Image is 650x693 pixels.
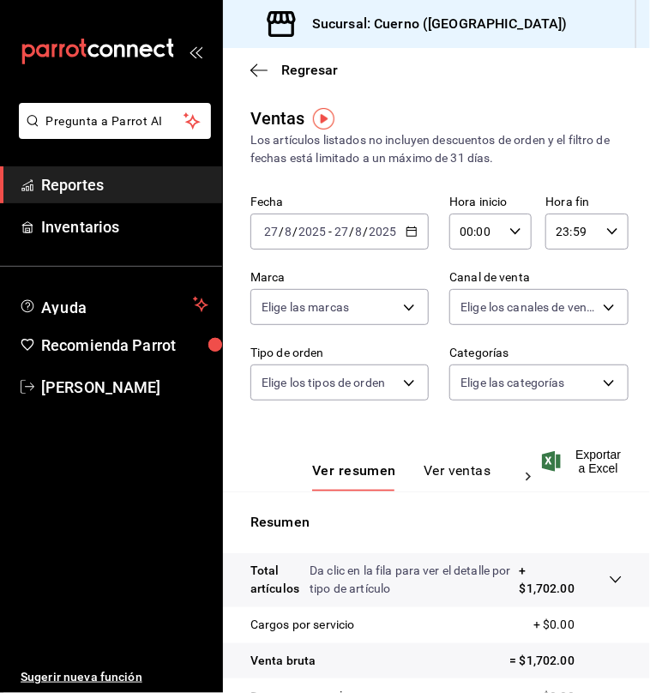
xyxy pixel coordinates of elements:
[250,562,310,598] p: Total artículos
[250,62,338,78] button: Regresar
[46,112,184,130] span: Pregunta a Parrot AI
[545,196,628,208] label: Hora fin
[262,298,349,316] span: Elige las marcas
[41,334,208,357] span: Recomienda Parrot
[250,512,623,533] p: Resumen
[328,225,332,238] span: -
[460,374,565,391] span: Elige las categorías
[281,62,338,78] span: Regresar
[364,225,369,238] span: /
[250,652,316,670] p: Venta bruta
[41,173,208,196] span: Reportes
[19,103,211,139] button: Pregunta a Parrot AI
[334,225,349,238] input: --
[424,462,491,491] button: Ver ventas
[250,196,429,208] label: Fecha
[355,225,364,238] input: --
[284,225,292,238] input: --
[250,105,305,131] div: Ventas
[449,272,628,284] label: Canal de venta
[510,652,623,670] p: = $1,702.00
[520,562,575,598] p: + $1,702.00
[460,298,596,316] span: Elige los canales de venta
[292,225,298,238] span: /
[533,616,623,634] p: + $0.00
[369,225,398,238] input: ----
[250,616,355,634] p: Cargos por servicio
[263,225,279,238] input: --
[21,668,208,686] span: Sugerir nueva función
[449,347,628,359] label: Categorías
[41,376,208,399] span: [PERSON_NAME]
[41,215,208,238] span: Inventarios
[250,272,429,284] label: Marca
[313,108,334,130] img: Tooltip marker
[312,462,396,491] button: Ver resumen
[349,225,354,238] span: /
[250,347,429,359] label: Tipo de orden
[250,131,623,167] div: Los artículos listados no incluyen descuentos de orden y el filtro de fechas está limitado a un m...
[262,374,385,391] span: Elige los tipos de orden
[312,462,511,491] div: navigation tabs
[279,225,284,238] span: /
[189,45,202,58] button: open_drawer_menu
[545,448,623,475] button: Exportar a Excel
[449,196,532,208] label: Hora inicio
[298,225,327,238] input: ----
[310,562,520,598] p: Da clic en la fila para ver el detalle por tipo de artículo
[41,294,186,315] span: Ayuda
[298,14,568,34] h3: Sucursal: Cuerno ([GEOGRAPHIC_DATA])
[12,124,211,142] a: Pregunta a Parrot AI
